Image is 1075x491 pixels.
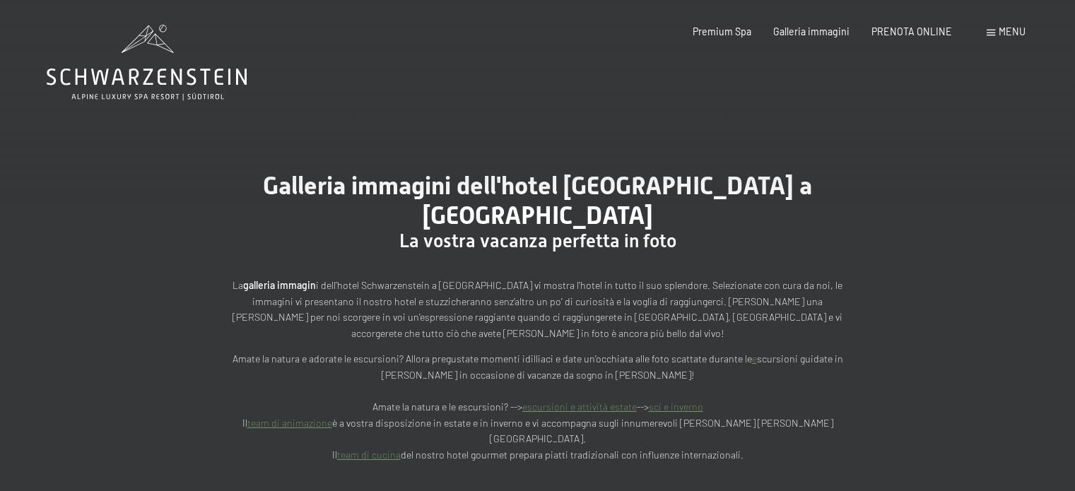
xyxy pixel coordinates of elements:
[227,278,849,341] p: La i dell’hotel Schwarzenstein a [GEOGRAPHIC_DATA] vi mostra l’hotel in tutto il suo splendore. S...
[522,401,637,413] a: escursioni e attività estate
[999,25,1026,37] span: Menu
[773,25,850,37] a: Galleria immagini
[871,25,952,37] a: PRENOTA ONLINE
[243,279,316,291] strong: galleria immagin
[263,171,812,230] span: Galleria immagini dell'hotel [GEOGRAPHIC_DATA] a [GEOGRAPHIC_DATA]
[752,353,757,365] a: e
[693,25,751,37] a: Premium Spa
[649,401,703,413] a: sci e inverno
[337,449,401,461] a: team di cucina
[247,417,332,429] a: team di animazione
[227,351,849,463] p: Amate la natura e adorate le escursioni? Allora pregustate momenti idilliaci e date un’occhiata a...
[399,230,676,252] span: La vostra vacanza perfetta in foto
